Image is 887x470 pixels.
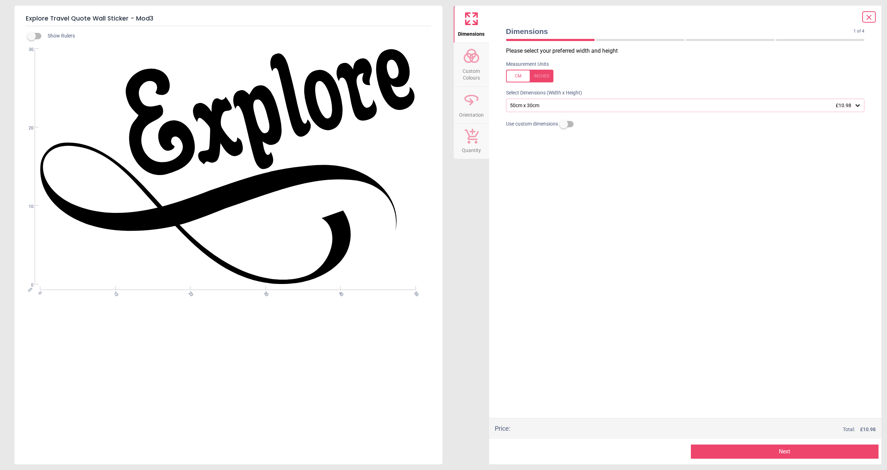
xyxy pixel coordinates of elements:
[458,27,484,38] span: Dimensions
[691,445,879,459] button: Next
[454,64,488,82] span: Custom Colours
[506,121,558,128] span: Use custom dimensions
[506,26,854,36] span: Dimensions
[20,47,34,53] span: 30
[454,123,489,159] button: Quantity
[20,204,34,210] span: 10
[454,6,489,42] button: Dimensions
[27,286,33,293] span: cm
[454,87,489,123] button: Orientation
[31,32,442,40] div: Show Rulers
[860,426,876,433] span: £
[262,290,267,295] span: 30
[112,290,117,295] span: 10
[20,125,34,131] span: 20
[462,144,481,154] span: Quantity
[26,11,431,26] h5: Explore Travel Quote Wall Sticker - Mod3
[454,43,489,86] button: Custom Colours
[337,290,342,295] span: 40
[459,108,484,119] span: Orientation
[506,47,870,55] p: Please select your preferred width and height
[37,290,42,295] span: 0
[509,103,854,109] div: 50cm x 30cm
[187,290,192,295] span: 20
[836,103,851,108] span: £10.98
[495,424,510,433] div: Price :
[521,426,876,433] div: Total:
[500,89,582,97] label: Select Dimensions (Width x Height)
[853,28,864,34] span: 1 of 4
[412,290,417,295] span: 50
[506,61,549,68] label: Measurement Units
[20,282,34,288] span: 0
[863,427,876,432] span: 10.98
